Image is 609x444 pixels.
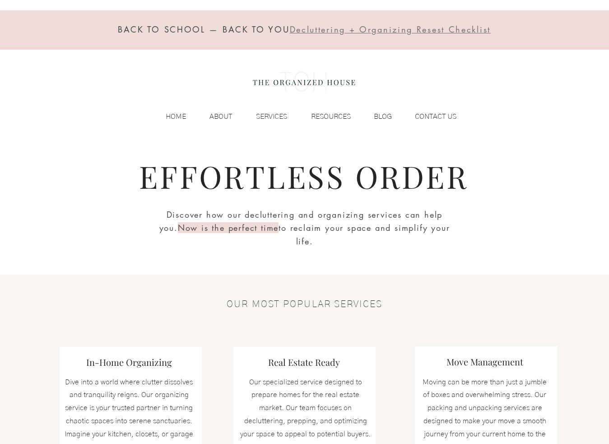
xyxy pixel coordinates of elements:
span: BACK TO SCHOOL — BACK TO YOU [118,24,290,35]
p: HOME [161,110,191,123]
a: ABOUT [191,110,237,123]
span: EFFORTLESS ORDER [139,155,468,196]
span: Discover how our decluttering and organizing services can help you. to reclaim your space and sim... [159,209,450,247]
a: SERVICES [237,110,292,123]
p: SERVICES [251,110,292,123]
a: RESOURCES [292,110,355,123]
p: BLOG [369,110,396,123]
h3: Real Estate Ready [250,356,358,369]
a: BLOG [355,110,396,123]
h3: In-Home Organizing [75,356,183,369]
img: the organized house [249,64,359,100]
p: ABOUT [205,110,237,123]
p: CONTACT US [410,110,461,123]
a: Decluttering + Organizing Resest Checklist [290,26,491,34]
a: HOME [147,110,191,123]
span: Decluttering + Organizing Resest Checklist [290,24,491,35]
h3: Move Management [431,355,539,368]
a: CONTACT US [396,110,461,123]
span: Now is the perfect time [178,222,279,233]
span: OUR MOST POPULAR SERVICES [227,299,382,309]
p: RESOURCES [307,110,355,123]
nav: Site [147,110,461,123]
